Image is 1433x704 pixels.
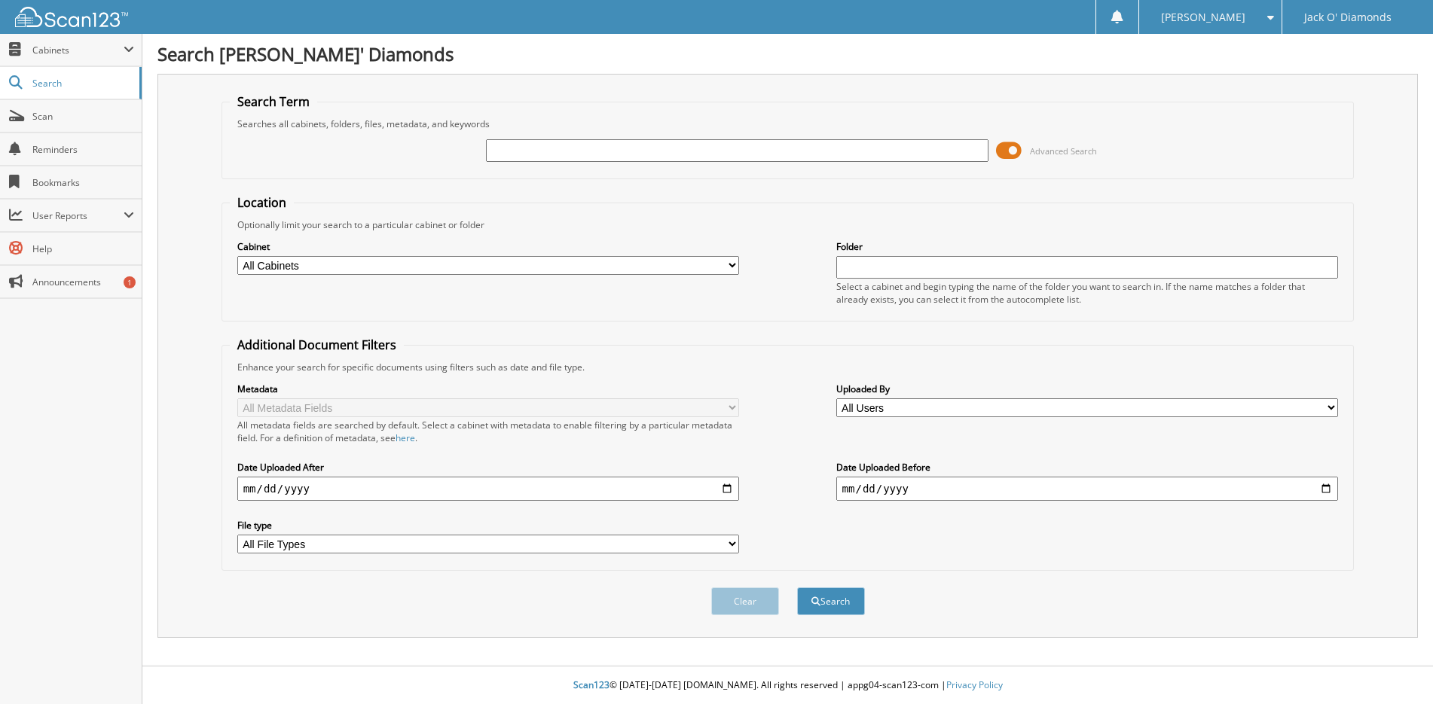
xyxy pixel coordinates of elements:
[230,117,1346,130] div: Searches all cabinets, folders, files, metadata, and keywords
[32,176,134,189] span: Bookmarks
[836,280,1339,306] div: Select a cabinet and begin typing the name of the folder you want to search in. If the name match...
[230,194,294,211] legend: Location
[836,382,1339,395] label: Uploaded By
[230,361,1346,373] div: Enhance your search for specific documents using filters such as date and file type.
[142,667,1433,704] div: © [DATE]-[DATE] [DOMAIN_NAME]. All rights reserved | appg04-scan123-com |
[711,587,779,615] button: Clear
[836,461,1339,474] label: Date Uploaded Before
[836,477,1339,501] input: end
[237,419,740,444] div: All metadata fields are searched by default. Select a cabinet with metadata to enable filtering b...
[1030,145,1097,157] span: Advanced Search
[32,110,134,123] span: Scan
[124,276,136,288] div: 1
[230,218,1346,231] div: Optionally limit your search to a particular cabinet or folder
[32,44,124,56] span: Cabinets
[32,77,132,90] span: Search
[230,93,317,110] legend: Search Term
[797,587,865,615] button: Search
[32,143,134,156] span: Reminders
[1304,13,1392,22] span: Jack O' Diamonds
[15,7,128,27] img: scan123-logo-white.svg
[237,382,740,395] label: Metadata
[237,519,740,532] label: File type
[836,240,1339,253] label: Folder
[230,337,404,353] legend: Additional Document Filters
[157,41,1418,66] h1: Search [PERSON_NAME]' Diamonds
[32,209,124,222] span: User Reports
[396,431,415,444] a: here
[237,477,740,501] input: start
[237,240,740,253] label: Cabinet
[32,276,134,288] span: Announcements
[1161,13,1245,22] span: [PERSON_NAME]
[946,678,1003,691] a: Privacy Policy
[237,461,740,474] label: Date Uploaded After
[573,678,610,691] span: Scan123
[32,242,134,255] span: Help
